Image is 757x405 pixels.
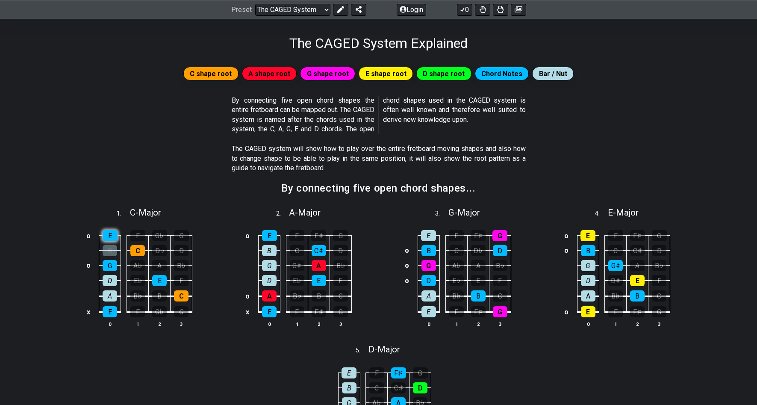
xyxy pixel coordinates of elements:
td: o [561,304,571,320]
td: x [83,304,94,320]
div: F♯ [471,306,486,317]
td: o [402,273,412,288]
div: A [630,260,645,271]
td: o [242,288,253,304]
select: Preset [255,3,330,15]
div: E [342,367,356,378]
div: G♯ [608,260,623,271]
div: G♭ [152,306,167,317]
div: A [471,260,486,271]
div: D [652,245,666,256]
div: G [413,367,428,378]
div: E♭ [449,275,464,286]
div: B [312,290,326,302]
div: C♯ [312,245,326,256]
span: 3 . [435,209,448,219]
div: B [581,245,595,256]
div: G [103,260,117,271]
div: B [152,290,167,302]
div: F [289,230,304,241]
div: B♭ [290,290,304,302]
div: C [652,290,666,302]
div: D [413,382,427,393]
div: G [581,260,595,271]
div: C [369,382,384,393]
th: 1 [286,319,308,328]
div: F [493,275,507,286]
th: 3 [330,319,351,328]
span: Chord Notes [481,68,522,80]
div: E [262,306,277,317]
td: o [83,258,94,273]
h1: The CAGED System Explained [289,35,468,51]
div: G [174,306,189,317]
th: 2 [627,319,648,328]
div: D♭ [152,245,167,256]
div: F [174,275,189,286]
span: 1 . [117,209,130,219]
span: Preset [231,6,252,14]
div: D [262,275,277,286]
button: 0 [457,3,472,15]
div: F [130,230,145,241]
div: C♯ [630,245,645,256]
div: E♭ [130,275,145,286]
div: D [333,245,348,256]
th: 1 [127,319,149,328]
div: B [471,290,486,302]
th: 1 [605,319,627,328]
div: E [580,230,595,241]
div: B [630,290,645,302]
td: o [402,243,412,258]
div: D [493,245,507,256]
div: E [262,230,277,241]
span: C shape root [190,68,232,80]
span: 5 . [356,346,368,355]
div: G [652,230,667,241]
button: Toggle Dexterity for all fretkits [475,3,490,15]
span: E shape root [365,68,406,80]
div: G [493,306,507,317]
button: Create image [511,3,526,15]
span: G shape root [307,68,349,80]
span: D - Major [368,344,400,355]
div: B♭ [608,290,623,302]
div: F [608,230,623,241]
div: C [449,245,464,256]
div: E [421,306,436,317]
div: F♯ [312,306,326,317]
div: F [290,306,304,317]
th: 0 [577,319,599,328]
div: F♯ [391,367,406,378]
th: 3 [489,319,511,328]
div: G [421,260,436,271]
div: A [421,290,436,302]
span: A - Major [289,207,321,218]
div: D [174,245,189,256]
div: A [312,260,326,271]
th: 2 [308,319,330,328]
div: E♭ [290,275,304,286]
div: F [130,306,145,317]
div: B [262,245,277,256]
button: Edit Preset [333,3,348,15]
div: E [103,230,118,241]
div: A♭ [449,260,464,271]
th: 0 [99,319,121,328]
span: C - Major [130,207,161,218]
div: C [493,290,507,302]
h2: By connecting five open chord shapes... [281,183,475,193]
div: D♭ [471,245,486,256]
span: A shape root [248,68,290,80]
th: 3 [171,319,192,328]
div: F♯ [471,230,486,241]
th: 3 [648,319,670,328]
p: The CAGED system will show how to play over the entire fretboard moving shapes and also how to ch... [232,144,526,173]
div: F [449,230,464,241]
div: B [103,245,117,256]
div: E [312,275,326,286]
td: x [242,304,253,320]
span: E - Major [608,207,639,218]
th: 2 [149,319,171,328]
th: 2 [467,319,489,328]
